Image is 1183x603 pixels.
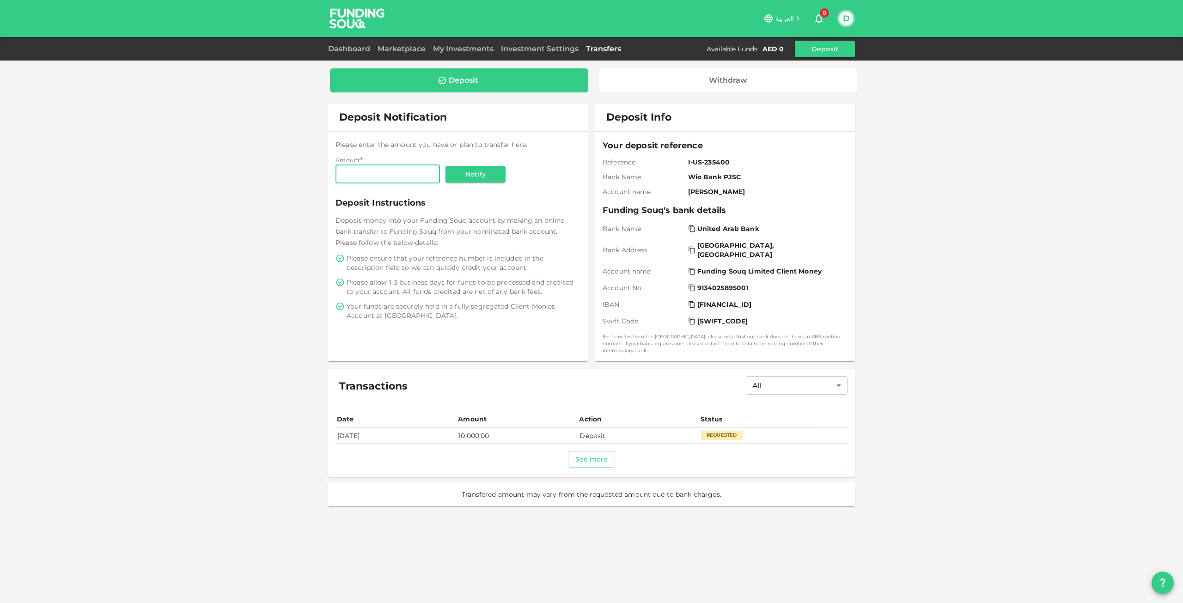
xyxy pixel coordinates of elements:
[603,283,684,292] span: Account No
[497,44,582,53] a: Investment Settings
[709,76,747,85] div: Withdraw
[603,267,684,276] span: Account name
[330,68,588,92] a: Deposit
[603,172,684,182] span: Bank Name
[328,44,374,53] a: Dashboard
[603,245,684,255] span: Bank Address
[335,165,440,183] input: amount
[335,428,457,443] td: [DATE]
[582,44,625,53] a: Transfers
[374,44,429,53] a: Marketplace
[697,267,822,276] span: Funding Souq Limited Client Money
[603,317,684,326] span: Swift Code
[603,333,848,354] small: For transfers from the [GEOGRAPHIC_DATA], please note that our bank does not have an ABA routing ...
[762,44,784,54] div: AED 0
[603,204,848,217] span: Funding Souq's bank details
[339,380,408,393] span: Transactions
[603,158,684,167] span: Reference
[445,166,506,183] button: Notify
[688,158,844,167] span: I-US-235400
[429,44,497,53] a: My Investments
[347,254,579,272] span: Please ensure that your reference number is included in the description field so we can quickly c...
[697,300,752,309] span: [FINANCIAL_ID]
[347,302,579,320] span: Your funds are securely held in a fully segregated Client Monies Account at [GEOGRAPHIC_DATA].
[746,376,848,395] div: All
[335,140,528,149] span: Please enter the amount you have or plan to transfer here.
[603,300,684,309] span: IBAN
[335,157,360,164] span: Amount
[462,490,721,499] span: Transfered amount may vary from the requested amount due to bank charges.
[701,431,743,440] div: Requested
[603,224,684,233] span: Bank Name
[697,283,749,292] span: 9134025895001
[688,172,844,182] span: Wio Bank PJSC
[701,414,724,425] div: Status
[337,414,355,425] div: Date
[688,187,844,196] span: [PERSON_NAME]
[568,451,616,468] button: See more
[449,76,478,85] div: Deposit
[810,9,828,28] button: 0
[839,12,853,25] button: D
[603,139,848,152] span: Your deposit reference
[578,428,699,443] td: Deposit
[599,68,857,92] a: Withdraw
[458,414,487,425] div: Amount
[335,196,580,209] span: Deposit Instructions
[697,317,748,326] span: [SWIFT_CODE]
[707,44,759,54] div: Available Funds :
[603,187,684,196] span: Account name
[606,111,671,124] span: Deposit Info
[457,428,578,443] td: 10,000.00
[347,278,579,296] span: Please allow 1-3 business days for funds to be processed and credited to your account. All funds ...
[579,414,602,425] div: Action
[820,8,829,18] span: 0
[697,241,842,259] span: [GEOGRAPHIC_DATA], [GEOGRAPHIC_DATA]
[775,14,794,23] span: العربية
[697,224,759,233] span: United Arab Bank
[1152,572,1174,594] button: question
[795,41,855,57] button: Deposit
[339,111,447,123] span: Deposit Notification
[335,216,564,247] span: Deposit money into your Funding Souq account by making an online bank transfer to Funding Souq fr...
